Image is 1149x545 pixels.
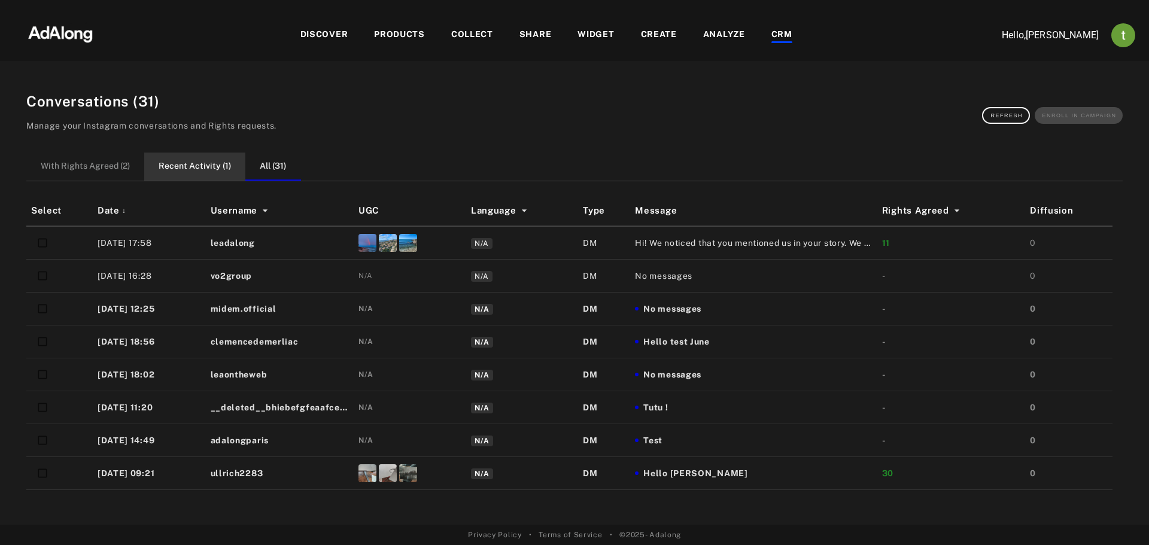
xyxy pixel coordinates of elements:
td: [DATE] 17:58 [93,226,206,260]
p: Manage your Instagram conversations and Rights requests. [26,120,276,132]
div: PRODUCTS [374,28,425,42]
span: N/A [471,271,493,282]
td: [DATE] 18:02 [93,358,206,391]
span: N/A [471,403,493,413]
th: UGC [354,196,466,227]
div: N/A [358,369,373,380]
span: 0 [1030,436,1036,445]
button: With Rights Agreed (2) [26,153,144,181]
td: DM [578,457,630,490]
span: © 2025 - Adalong [619,529,681,540]
strong: clemencedemerliac [211,337,299,346]
td: DM [578,325,630,358]
img: UGC Thumbnail 2 [379,464,397,482]
div: Select [31,204,88,218]
span: N/A [471,337,493,348]
td: DM [578,293,630,325]
div: DISCOVER [300,28,348,42]
span: Refresh [990,112,1023,118]
strong: __deleted__bhiebefgfeaafceea [211,403,351,412]
h2: Conversations ( 31 ) [26,90,276,112]
th: Diffusion [1025,196,1112,227]
td: [DATE] 12:25 [93,293,206,325]
div: Rights Agreed [882,204,1021,218]
div: N/A [358,435,373,446]
div: CRM [771,28,792,42]
span: Hello test June [643,336,710,348]
button: All (31) [245,153,301,181]
td: [DATE] 14:42 [93,490,206,523]
td: [DATE] 11:20 [93,391,206,424]
div: N/A [358,270,373,281]
span: Tutu ! [643,401,668,414]
strong: leadalong [211,238,255,248]
p: Hello, [PERSON_NAME] [979,28,1099,42]
span: 0 [1030,403,1036,412]
img: 63233d7d88ed69de3c212112c67096b6.png [8,15,113,51]
div: COLLECT [451,28,493,42]
div: Date [98,204,201,218]
span: N/A [471,304,493,315]
img: UGC Thumbnail 2 [379,234,397,252]
div: SHARE [519,28,552,42]
strong: ullrich2283 [211,468,263,478]
td: DM [578,490,630,523]
span: N/A [471,468,493,479]
button: Account settings [1108,20,1138,50]
div: - [882,303,1021,315]
strong: adalongparis [211,436,269,445]
div: N/A [358,336,373,347]
span: N/A [471,436,493,446]
span: N/A [471,238,493,249]
div: N/A [358,303,373,314]
span: No messages [643,303,701,315]
span: 0 [1030,370,1036,379]
div: Language [471,204,573,218]
span: No messages [635,270,692,282]
div: - [882,369,1021,381]
img: UGC Thumbnail 3 [399,234,417,252]
div: WIDGET [577,28,614,42]
span: 0 [1030,468,1036,478]
span: • [529,529,532,540]
span: 0 [1030,238,1036,248]
button: Refresh [982,107,1030,124]
div: - [882,401,1021,414]
div: 30 [882,467,1021,480]
iframe: Chat Widget [1089,488,1149,545]
img: ACg8ocJj1Mp6hOb8A41jL1uwSMxz7God0ICt0FEFk954meAQ=s96-c [1111,23,1135,47]
div: - [882,336,1021,348]
span: ↓ [122,205,126,216]
td: DM [578,424,630,457]
td: [DATE] 16:28 [93,260,206,293]
span: 0 [1030,337,1036,346]
span: No messages [643,369,701,381]
strong: leaontheweb [211,370,268,379]
span: Test [643,434,662,447]
td: DM [578,260,630,293]
strong: vo2group [211,271,253,281]
th: Message [630,196,877,227]
div: Username [211,204,349,218]
strong: midem.official [211,304,276,313]
div: ANALYZE [703,28,745,42]
span: 0 [1030,271,1036,281]
div: N/A [358,402,373,413]
td: [DATE] 09:21 [93,457,206,490]
td: [DATE] 14:49 [93,424,206,457]
span: Hello [PERSON_NAME] [643,467,747,480]
th: Type [578,196,630,227]
td: [DATE] 18:56 [93,325,206,358]
span: N/A [471,370,493,380]
div: - [882,434,1021,447]
span: 0 [1030,304,1036,313]
span: • [610,529,613,540]
td: DM [578,358,630,391]
img: UGC Thumbnail 3 [399,464,417,482]
a: Privacy Policy [468,529,522,540]
div: - [882,270,1021,282]
td: DM [578,391,630,424]
button: Recent Activity (1) [144,153,245,181]
img: UGC Thumbnail 1 [358,234,376,252]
